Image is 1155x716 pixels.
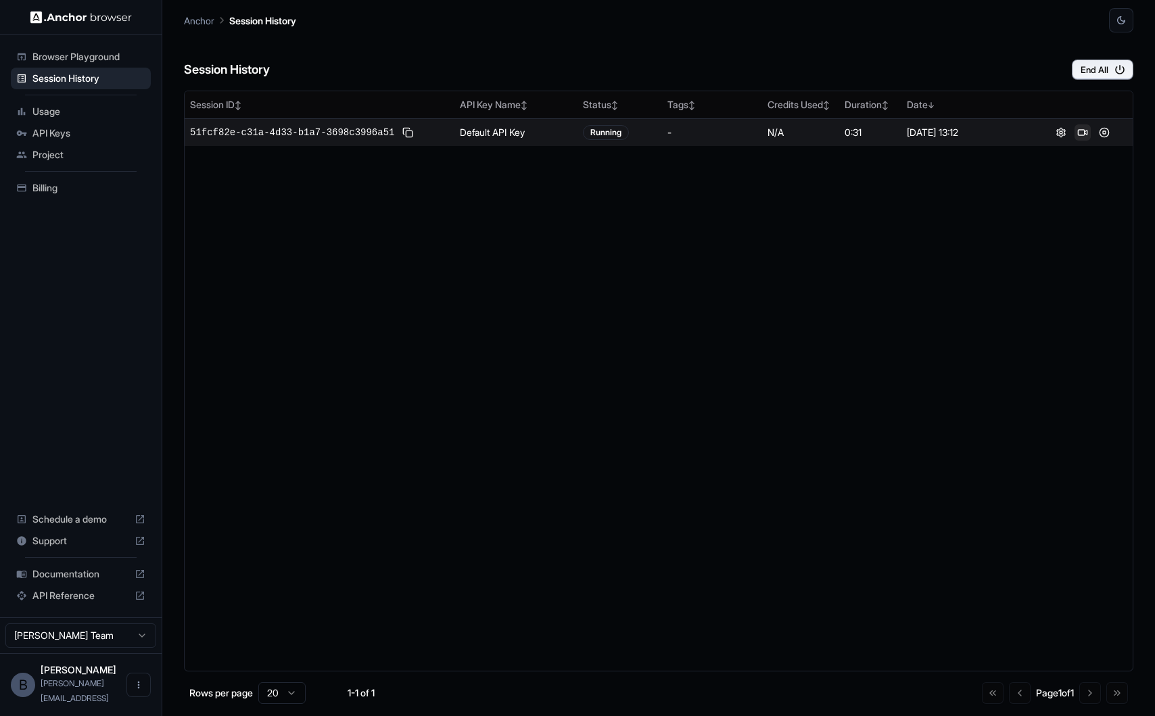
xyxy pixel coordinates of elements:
div: Usage [11,101,151,122]
div: N/A [768,126,834,139]
img: Anchor Logo [30,11,132,24]
div: Status [583,98,657,112]
span: Session History [32,72,145,85]
span: ↕ [235,100,241,110]
div: Tags [667,98,757,112]
div: - [667,126,757,139]
div: Duration [845,98,896,112]
div: Session History [11,68,151,89]
span: ↕ [611,100,618,110]
span: brian@trypond.ai [41,678,109,703]
span: 51fcf82e-c31a-4d33-b1a7-3698c3996a51 [190,126,394,139]
span: ↕ [823,100,830,110]
div: Schedule a demo [11,508,151,530]
div: Documentation [11,563,151,585]
div: 0:31 [845,126,896,139]
p: Rows per page [189,686,253,700]
p: Session History [229,14,296,28]
h6: Session History [184,60,270,80]
div: Running [583,125,629,140]
span: Browser Playground [32,50,145,64]
span: API Reference [32,589,129,602]
button: Open menu [126,673,151,697]
span: ↕ [688,100,695,110]
span: Project [32,148,145,162]
span: Support [32,534,129,548]
div: Page 1 of 1 [1036,686,1074,700]
div: API Keys [11,122,151,144]
div: Credits Used [768,98,834,112]
button: End All [1072,59,1133,80]
span: ↕ [521,100,527,110]
div: API Reference [11,585,151,606]
span: ↓ [928,100,935,110]
span: Usage [32,105,145,118]
span: Billing [32,181,145,195]
p: Anchor [184,14,214,28]
div: API Key Name [460,98,572,112]
div: B [11,673,35,697]
div: Date [907,98,1027,112]
div: Billing [11,177,151,199]
span: API Keys [32,126,145,140]
nav: breadcrumb [184,13,296,28]
span: Documentation [32,567,129,581]
div: Session ID [190,98,449,112]
div: Project [11,144,151,166]
span: ↕ [882,100,889,110]
div: Support [11,530,151,552]
div: [DATE] 13:12 [907,126,1027,139]
div: 1-1 of 1 [327,686,395,700]
span: Brian Williams [41,664,116,675]
div: Browser Playground [11,46,151,68]
td: Default API Key [454,118,577,146]
span: Schedule a demo [32,512,129,526]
